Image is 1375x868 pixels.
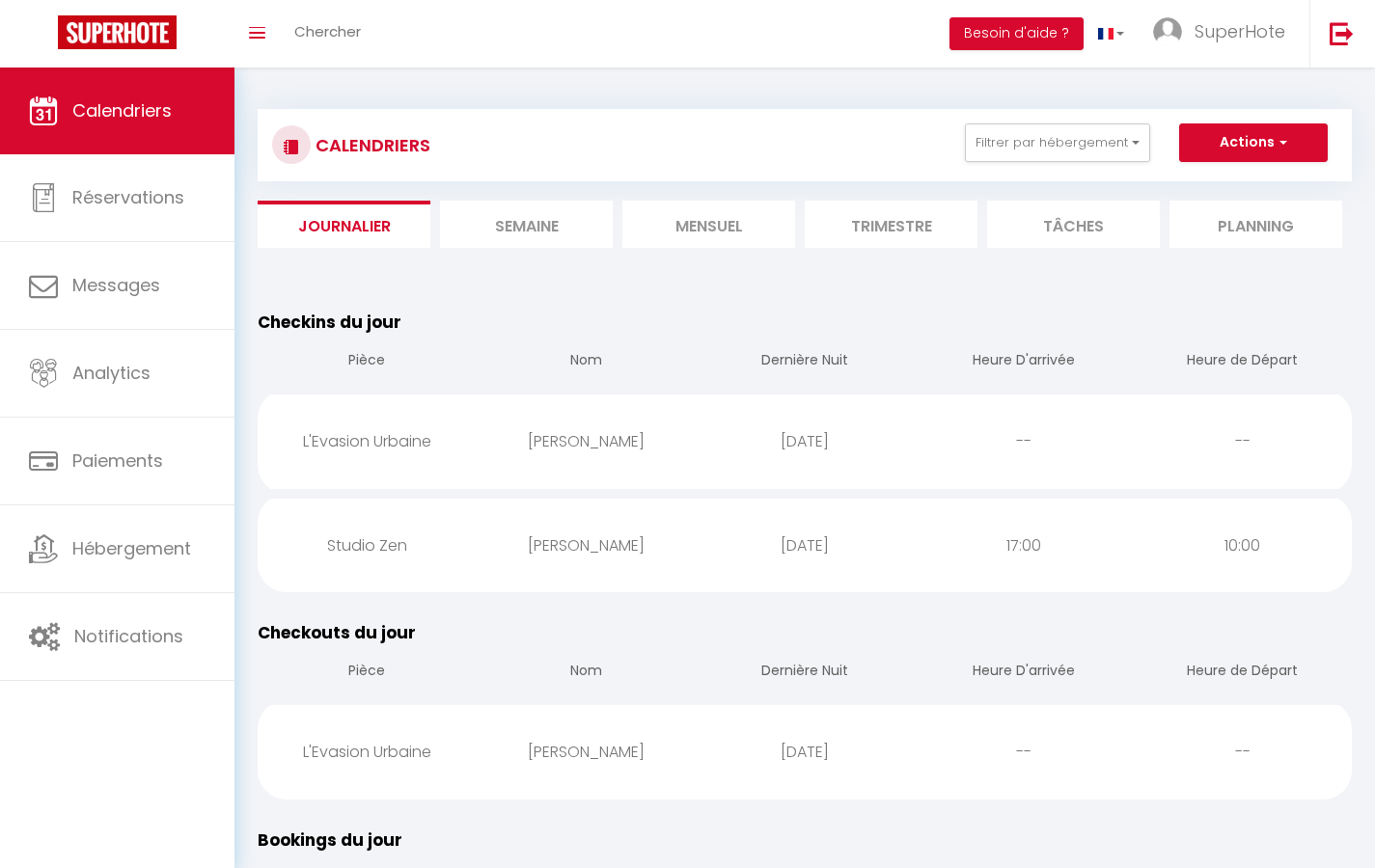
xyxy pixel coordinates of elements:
[294,21,361,41] span: Chercher
[258,311,401,334] span: Checkins du jour
[914,720,1133,783] div: --
[58,15,177,49] img: Super Booking
[258,645,477,700] th: Pièce
[1133,514,1352,577] div: 10:00
[258,201,430,248] li: Journalier
[1133,645,1352,700] th: Heure de Départ
[72,185,184,209] span: Réservations
[914,410,1133,473] div: --
[1330,21,1354,45] img: logout
[696,410,915,473] div: [DATE]
[477,645,696,700] th: Nom
[258,514,477,577] div: Studio Zen
[1195,19,1285,43] span: SuperHote
[1179,123,1328,162] button: Actions
[258,828,402,852] span: Bookings du jour
[696,514,915,577] div: [DATE]
[15,8,73,66] button: Ouvrir le widget de chat LiveChat
[949,17,1084,50] button: Besoin d'aide ?
[440,201,613,248] li: Semaine
[72,273,160,297] span: Messages
[965,123,1150,162] button: Filtrer par hébergement
[1133,720,1352,783] div: --
[477,410,696,473] div: [PERSON_NAME]
[805,201,977,248] li: Trimestre
[258,335,477,390] th: Pièce
[258,410,477,473] div: L'Evasion Urbaine
[258,720,477,783] div: L'Evasion Urbaine
[914,514,1133,577] div: 17:00
[477,720,696,783] div: [PERSON_NAME]
[477,514,696,577] div: [PERSON_NAME]
[914,335,1133,390] th: Heure D'arrivée
[258,621,416,644] span: Checkouts du jour
[477,335,696,390] th: Nom
[72,536,191,560] span: Hébergement
[1133,410,1352,473] div: --
[987,201,1160,248] li: Tâches
[72,98,172,122] span: Calendriers
[696,645,915,700] th: Dernière Nuit
[1153,17,1182,46] img: ...
[622,201,795,248] li: Mensuel
[696,720,915,783] div: [DATE]
[72,361,151,385] span: Analytics
[311,123,430,167] h3: CALENDRIERS
[1133,335,1352,390] th: Heure de Départ
[914,645,1133,700] th: Heure D'arrivée
[696,335,915,390] th: Dernière Nuit
[72,448,163,473] span: Paiements
[74,624,183,648] span: Notifications
[1169,201,1342,248] li: Planning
